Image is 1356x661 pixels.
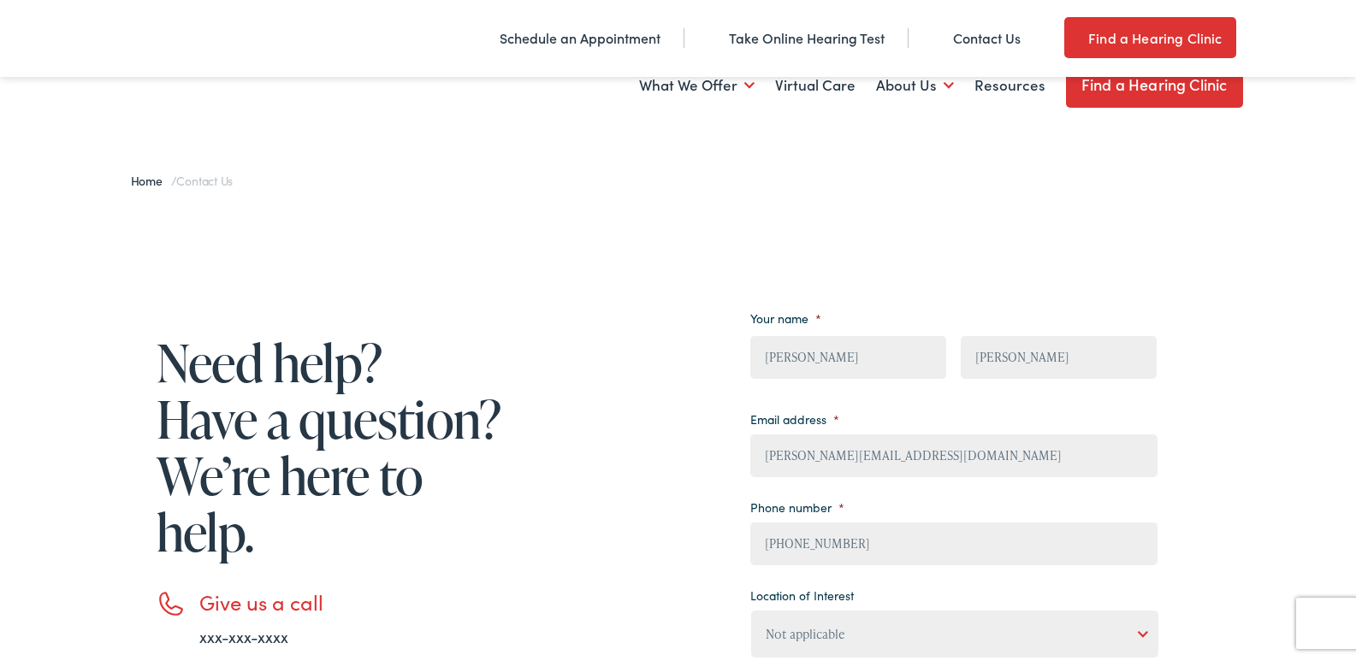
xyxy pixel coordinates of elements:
a: Home [131,172,171,189]
input: example@email.com [750,434,1158,477]
a: xxx-xxx-xxxx [199,626,288,647]
a: What We Offer [639,54,755,117]
a: Contact Us [929,28,1021,47]
a: About Us [876,54,954,117]
h3: Give us a call [199,590,507,615]
img: utility icon [476,28,491,47]
label: Email address [750,411,839,427]
input: First name [750,336,946,379]
a: Resources [974,54,1045,117]
a: Find a Hearing Clinic [1066,62,1243,108]
h1: Need help? Have a question? We’re here to help. [157,334,507,560]
label: Location of Interest [750,587,854,603]
label: Your name [750,310,821,326]
a: Find a Hearing Clinic [1064,17,1235,58]
img: utility icon [705,28,720,47]
label: Phone number [750,499,844,515]
input: Last name [961,336,1157,379]
span: / [131,172,234,189]
a: Schedule an Appointment [476,28,660,47]
a: Virtual Care [775,54,856,117]
span: Contact Us [176,172,233,189]
input: (XXX) XXX - XXXX [750,522,1158,565]
a: Take Online Hearing Test [705,28,885,47]
img: utility icon [929,28,944,47]
img: utility icon [1064,27,1080,48]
